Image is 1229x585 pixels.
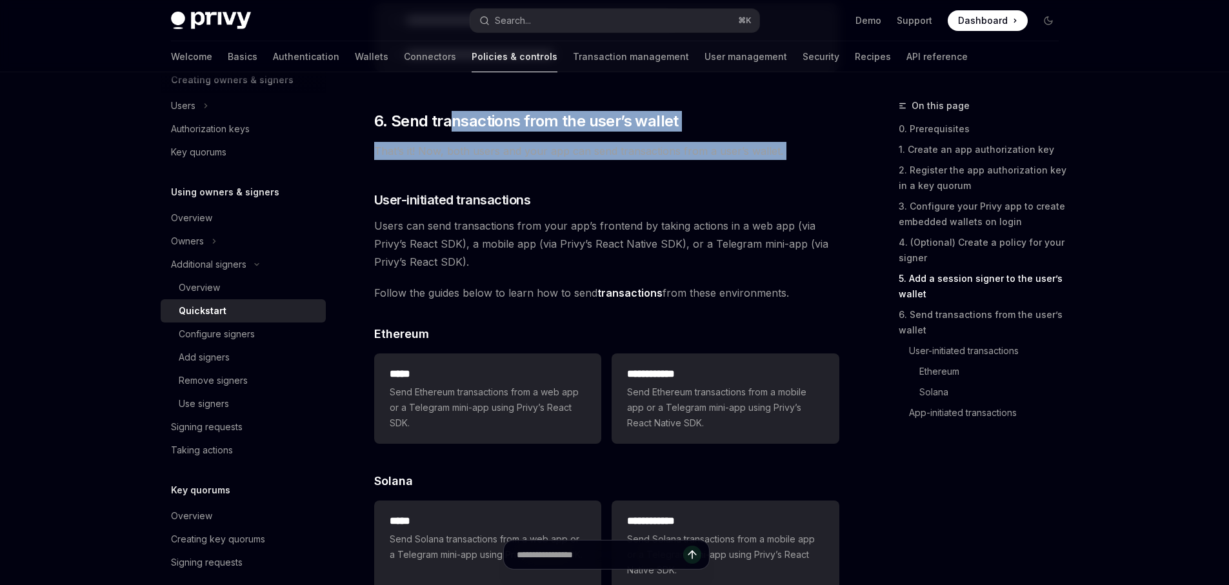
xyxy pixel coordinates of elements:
[161,276,326,299] a: Overview
[179,326,255,342] div: Configure signers
[171,98,195,114] div: Users
[899,304,1069,341] a: 6. Send transactions from the user’s wallet
[390,531,586,562] span: Send Solana transactions from a web app or a Telegram mini-app using Privy’s React SDK.
[803,41,839,72] a: Security
[899,232,1069,268] a: 4. (Optional) Create a policy for your signer
[161,322,326,346] a: Configure signers
[161,528,326,551] a: Creating key quorums
[897,14,932,27] a: Support
[374,472,413,490] span: Solana
[906,41,968,72] a: API reference
[171,184,279,200] h5: Using owners & signers
[161,415,326,439] a: Signing requests
[948,10,1028,31] a: Dashboard
[470,9,759,32] button: Open search
[374,191,531,209] span: User-initiated transactions
[161,551,326,574] a: Signing requests
[161,439,326,462] a: Taking actions
[161,392,326,415] a: Use signers
[161,206,326,230] a: Overview
[171,508,212,524] div: Overview
[912,98,970,114] span: On this page
[161,94,326,117] button: Toggle Users section
[899,341,1069,361] a: User-initiated transactions
[855,14,881,27] a: Demo
[171,419,243,435] div: Signing requests
[404,41,456,72] a: Connectors
[704,41,787,72] a: User management
[374,111,679,132] span: 6. Send transactions from the user’s wallet
[899,382,1069,402] a: Solana
[899,268,1069,304] a: 5. Add a session signer to the user’s wallet
[855,41,891,72] a: Recipes
[958,14,1008,27] span: Dashboard
[374,325,429,342] span: Ethereum
[899,119,1069,139] a: 0. Prerequisites
[161,117,326,141] a: Authorization keys
[683,546,701,564] button: Send message
[171,41,212,72] a: Welcome
[171,257,246,272] div: Additional signers
[171,442,233,458] div: Taking actions
[597,286,663,300] a: transactions
[573,41,689,72] a: Transaction management
[738,15,752,26] span: ⌘ K
[899,402,1069,423] a: App-initiated transactions
[273,41,339,72] a: Authentication
[179,350,230,365] div: Add signers
[627,384,823,431] span: Send Ethereum transactions from a mobile app or a Telegram mini-app using Privy’s React Native SDK.
[899,139,1069,160] a: 1. Create an app authorization key
[179,396,229,411] div: Use signers
[161,230,326,253] button: Toggle Owners section
[472,41,557,72] a: Policies & controls
[899,196,1069,232] a: 3. Configure your Privy app to create embedded wallets on login
[1038,10,1059,31] button: Toggle dark mode
[179,303,226,319] div: Quickstart
[161,504,326,528] a: Overview
[171,531,265,547] div: Creating key quorums
[495,13,531,28] div: Search...
[612,353,839,444] a: **** **** **Send Ethereum transactions from a mobile app or a Telegram mini-app using Privy’s Rea...
[171,233,204,249] div: Owners
[517,540,683,569] input: Ask a question...
[171,482,230,498] h5: Key quorums
[161,253,326,276] button: Toggle Additional signers section
[171,121,250,137] div: Authorization keys
[228,41,257,72] a: Basics
[355,41,388,72] a: Wallets
[179,280,220,295] div: Overview
[171,12,251,30] img: dark logo
[374,284,839,302] span: Follow the guides below to learn how to send from these environments.
[374,217,839,271] span: Users can send transactions from your app’s frontend by taking actions in a web app (via Privy’s ...
[179,373,248,388] div: Remove signers
[171,210,212,226] div: Overview
[374,142,839,160] span: That’s it! Now, both users and your app can send transactions from a user’s wallet.
[374,353,601,444] a: *****Send Ethereum transactions from a web app or a Telegram mini-app using Privy’s React SDK.
[161,369,326,392] a: Remove signers
[899,160,1069,196] a: 2. Register the app authorization key in a key quorum
[627,531,823,578] span: Send Solana transactions from a mobile app or a Telegram mini-app using Privy’s React Native SDK.
[899,361,1069,382] a: Ethereum
[161,141,326,164] a: Key quorums
[390,384,586,431] span: Send Ethereum transactions from a web app or a Telegram mini-app using Privy’s React SDK.
[171,555,243,570] div: Signing requests
[161,346,326,369] a: Add signers
[171,144,226,160] div: Key quorums
[161,299,326,322] a: Quickstart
